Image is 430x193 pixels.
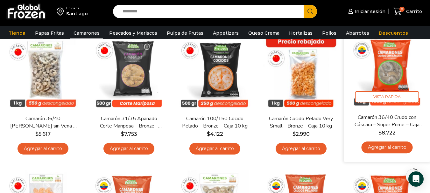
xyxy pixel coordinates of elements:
[276,143,327,155] a: Agregar al carrito: “Camarón Cocido Pelado Very Small - Bronze - Caja 10 kg”
[207,131,210,137] span: $
[408,171,424,187] div: Open Intercom Messenger
[392,4,424,19] a: 0 Carrito
[361,141,412,153] a: Agregar al carrito: “Camarón 36/40 Crudo con Cáscara - Super Prime - Caja 10 kg”
[95,115,163,130] a: Camarón 31/35 Apanado Corte Mariposa – Bronze – Caja 5 kg
[267,115,335,130] a: Camarón Cocido Pelado Very Small – Bronze – Caja 10 kg
[207,131,223,137] bdi: 4.122
[103,143,154,155] a: Agregar al carrito: “Camarón 31/35 Apanado Corte Mariposa - Bronze - Caja 5 kg”
[353,8,385,15] span: Iniciar sesión
[405,8,422,15] span: Carrito
[245,27,283,39] a: Queso Crema
[376,27,411,39] a: Descuentos
[70,27,103,39] a: Camarones
[378,130,382,136] span: $
[304,5,317,18] button: Search button
[352,114,422,128] a: Camarón 36/40 Crudo con Cáscara – Super Prime – Caja 10 kg
[32,27,67,39] a: Papas Fritas
[319,27,340,39] a: Pollos
[343,27,372,39] a: Abarrotes
[286,27,316,39] a: Hortalizas
[189,143,240,155] a: Agregar al carrito: “Camarón 100/150 Cocido Pelado - Bronze - Caja 10 kg”
[378,130,396,136] bdi: 8.722
[347,5,385,18] a: Iniciar sesión
[9,115,77,130] a: Camarón 36/40 [PERSON_NAME] sin Vena – Bronze – Caja 10 kg
[180,115,249,130] a: Camarón 100/150 Cocido Pelado – Bronze – Caja 10 kg
[210,27,242,39] a: Appetizers
[293,131,310,137] bdi: 2.990
[18,143,68,155] a: Agregar al carrito: “Camarón 36/40 Crudo Pelado sin Vena - Bronze - Caja 10 kg”
[399,7,405,12] span: 0
[293,131,296,137] span: $
[35,131,51,137] bdi: 5.617
[355,91,419,102] span: Vista Rápida
[66,6,88,10] div: Enviar a
[121,131,137,137] bdi: 7.753
[106,27,160,39] a: Pescados y Mariscos
[35,131,39,137] span: $
[66,10,88,17] div: Santiago
[57,6,66,17] img: address-field-icon.svg
[121,131,124,137] span: $
[5,27,29,39] a: Tienda
[164,27,207,39] a: Pulpa de Frutas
